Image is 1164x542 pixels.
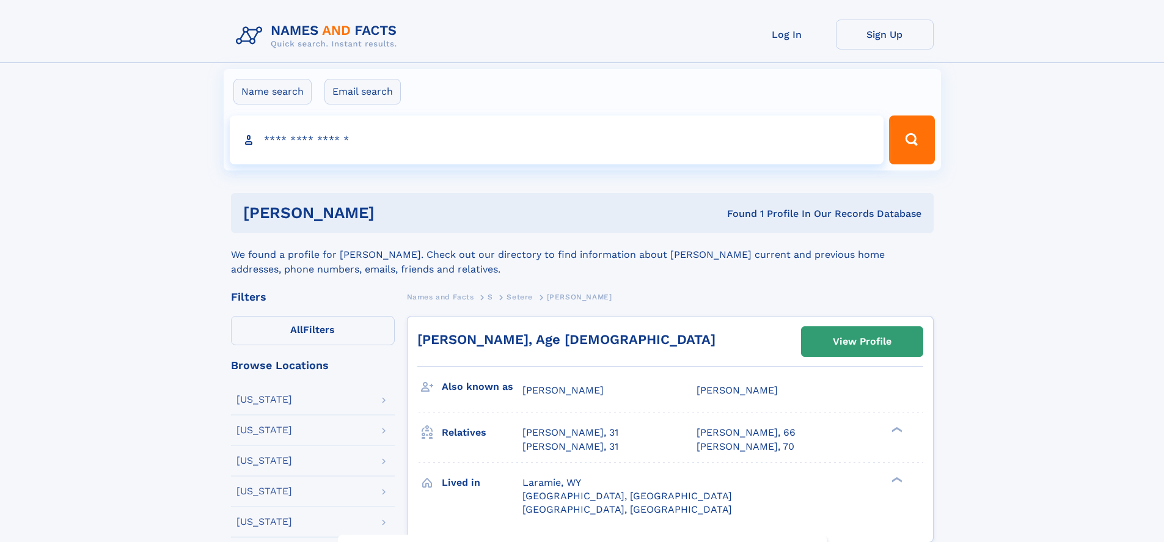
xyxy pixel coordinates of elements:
[522,440,618,453] a: [PERSON_NAME], 31
[522,490,732,502] span: [GEOGRAPHIC_DATA], [GEOGRAPHIC_DATA]
[417,332,716,347] a: [PERSON_NAME], Age [DEMOGRAPHIC_DATA]
[231,20,407,53] img: Logo Names and Facts
[324,79,401,104] label: Email search
[697,440,794,453] a: [PERSON_NAME], 70
[888,475,903,483] div: ❯
[231,233,934,277] div: We found a profile for [PERSON_NAME]. Check out our directory to find information about [PERSON_N...
[522,384,604,396] span: [PERSON_NAME]
[488,289,493,304] a: S
[551,207,921,221] div: Found 1 Profile In Our Records Database
[738,20,836,49] a: Log In
[802,327,923,356] a: View Profile
[236,425,292,435] div: [US_STATE]
[888,426,903,434] div: ❯
[442,376,522,397] h3: Also known as
[243,205,551,221] h1: [PERSON_NAME]
[231,291,395,302] div: Filters
[231,316,395,345] label: Filters
[231,360,395,371] div: Browse Locations
[236,517,292,527] div: [US_STATE]
[230,115,884,164] input: search input
[522,477,581,488] span: Laramie, WY
[547,293,612,301] span: [PERSON_NAME]
[697,426,796,439] a: [PERSON_NAME], 66
[836,20,934,49] a: Sign Up
[290,324,303,335] span: All
[889,115,934,164] button: Search Button
[236,456,292,466] div: [US_STATE]
[833,328,891,356] div: View Profile
[407,289,474,304] a: Names and Facts
[522,504,732,515] span: [GEOGRAPHIC_DATA], [GEOGRAPHIC_DATA]
[236,486,292,496] div: [US_STATE]
[442,422,522,443] h3: Relatives
[507,293,533,301] span: Setere
[488,293,493,301] span: S
[442,472,522,493] h3: Lived in
[233,79,312,104] label: Name search
[522,426,618,439] a: [PERSON_NAME], 31
[236,395,292,405] div: [US_STATE]
[507,289,533,304] a: Setere
[697,384,778,396] span: [PERSON_NAME]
